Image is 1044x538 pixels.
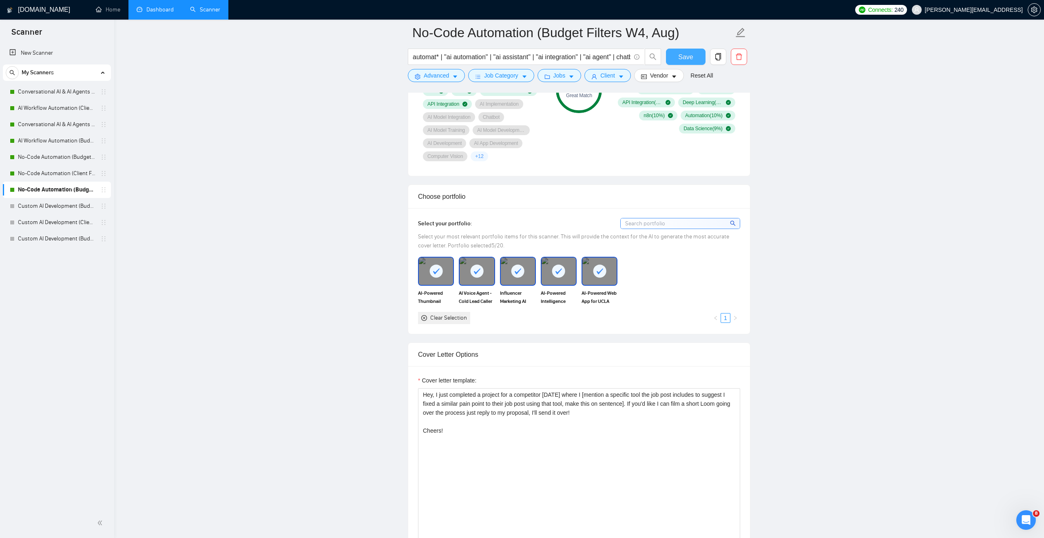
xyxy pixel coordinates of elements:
input: Scanner name... [412,22,734,43]
span: Automation ( 10 %) [685,112,723,119]
span: bars [475,73,481,80]
span: Connects: [868,5,893,14]
div: Cover Letter Options [418,343,740,366]
span: API Integration ( 12 %) [622,99,662,106]
span: search [6,70,18,76]
span: holder [100,121,107,128]
a: AI Workflow Automation (Client Filters) [18,100,95,116]
span: 8 [1033,510,1040,517]
span: caret-down [452,73,458,80]
span: AI Model Integration [427,114,471,120]
span: AI Development [427,140,462,147]
a: searchScanner [190,6,220,13]
a: Custom AI Development (Budget Filters) [18,231,95,247]
span: Client [600,71,615,80]
li: Previous Page [711,313,721,323]
button: folderJobscaret-down [537,69,582,82]
span: AI-Powered Web App for UCLA Health [582,289,617,305]
button: search [645,49,661,65]
span: right [733,316,738,320]
button: right [730,313,740,323]
span: Influencer Marketing AI Agent Development [500,289,536,305]
li: New Scanner [3,45,111,61]
span: Scanner [5,26,49,43]
img: upwork-logo.png [859,7,865,13]
span: copy [710,53,726,60]
button: copy [710,49,726,65]
span: check-circle [726,100,731,105]
button: idcardVendorcaret-down [634,69,684,82]
span: holder [100,89,107,95]
span: + 12 [475,153,483,160]
a: No-Code Automation (Budget Filters W4, Aug) [18,182,95,198]
span: holder [100,236,107,242]
span: AI Voice Agent - Cold Lead Caller [459,289,495,305]
button: left [711,313,721,323]
span: Vendor [650,71,668,80]
a: 1 [721,313,730,322]
span: holder [100,138,107,144]
button: settingAdvancedcaret-down [408,69,465,82]
input: Search portfolio [621,218,740,229]
span: AI-Powered Intelligence Dashboard for Saudi Arabia Ministry of Health [541,289,577,305]
span: Select your portfolio: [418,220,472,227]
span: holder [100,170,107,177]
span: check-circle [668,113,673,118]
a: AI Workflow Automation (Budget Filters) [18,133,95,149]
span: Jobs [553,71,566,80]
span: info-circle [634,54,639,60]
span: Select your most relevant portfolio items for this scanner. This will provide the context for the... [418,233,729,249]
button: barsJob Categorycaret-down [468,69,534,82]
span: folder [544,73,550,80]
span: holder [100,219,107,226]
span: AI App Development [474,140,518,147]
span: idcard [641,73,647,80]
span: check-circle [462,102,467,107]
a: Custom AI Development (Budget Filter) [18,198,95,214]
label: Cover letter template: [418,376,476,385]
span: caret-down [618,73,624,80]
span: left [713,316,718,320]
img: logo [7,4,13,17]
li: Next Page [730,313,740,323]
span: search [645,53,661,60]
a: homeHome [96,6,120,13]
span: setting [1028,7,1040,13]
li: 1 [721,313,730,323]
span: Data Science ( 9 %) [683,125,723,132]
span: Computer Vision [427,153,463,160]
span: close-circle [421,315,427,321]
span: caret-down [671,73,677,80]
span: API Integration [427,101,459,107]
span: 240 [894,5,903,14]
span: holder [100,154,107,160]
a: setting [1028,7,1041,13]
span: Save [678,52,693,62]
span: AI-Powered Thumbnail Generation System for YouTube [418,289,454,305]
span: AI Model Training [427,127,465,133]
span: Job Category [484,71,518,80]
a: No-Code Automation (Budget Filters) [18,149,95,165]
span: user [914,7,920,13]
span: check-circle [726,113,731,118]
span: caret-down [522,73,527,80]
span: AI Model Development [477,127,525,133]
a: Custom AI Development (Client Filters) [18,214,95,231]
button: userClientcaret-down [584,69,631,82]
iframe: Intercom live chat [1016,510,1036,530]
a: Conversational AI & AI Agents (Budget Filters) [18,116,95,133]
span: holder [100,187,107,193]
div: Clear Selection [430,313,467,322]
a: Conversational AI & AI Agents (Client Filters) [18,84,95,100]
li: My Scanners [3,64,111,247]
a: Reset All [690,71,713,80]
input: Search Freelance Jobs... [413,52,630,62]
span: My Scanners [22,64,54,81]
button: delete [731,49,747,65]
span: check-circle [666,100,670,105]
span: setting [415,73,420,80]
a: New Scanner [9,45,104,61]
span: double-left [97,519,105,527]
button: setting [1028,3,1041,16]
span: Chatbot [483,114,500,120]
